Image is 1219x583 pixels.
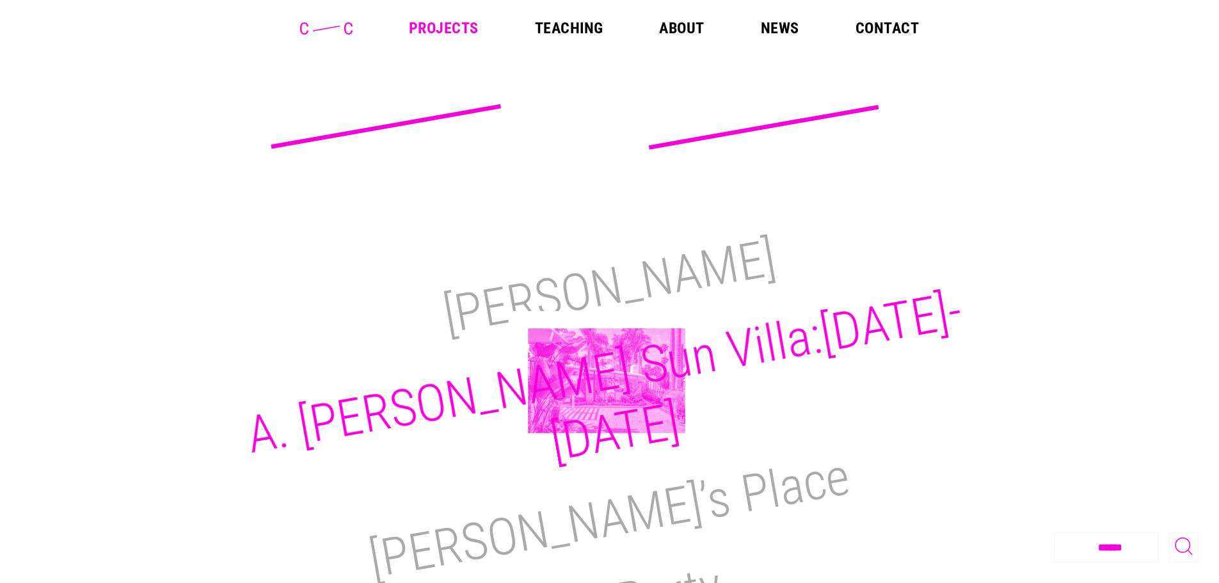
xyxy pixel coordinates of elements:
[761,20,799,36] a: News
[856,20,919,36] a: Contact
[535,20,603,36] a: Teaching
[409,20,919,36] nav: Main Menu
[1169,532,1199,563] button: Toggle Search
[439,228,780,346] a: [PERSON_NAME]
[659,20,704,36] a: About
[409,20,479,36] a: Projects
[243,280,966,473] a: A. [PERSON_NAME] Sun Villa:[DATE]-[DATE]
